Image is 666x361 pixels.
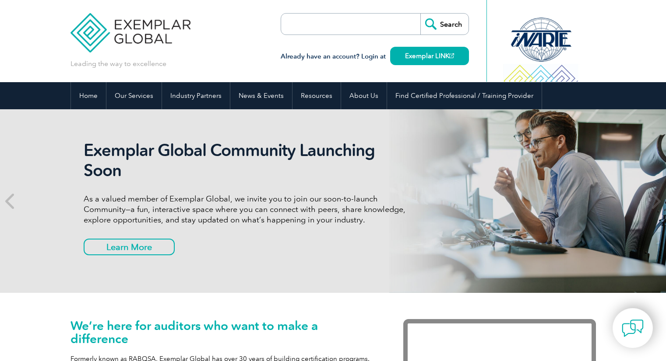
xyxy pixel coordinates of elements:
a: Our Services [106,82,162,109]
img: contact-chat.png [622,317,644,339]
a: Industry Partners [162,82,230,109]
h3: Already have an account? Login at [281,51,469,62]
a: News & Events [230,82,292,109]
a: Home [71,82,106,109]
h2: Exemplar Global Community Launching Soon [84,140,412,180]
h1: We’re here for auditors who want to make a difference [70,319,377,345]
a: Resources [292,82,341,109]
p: Leading the way to excellence [70,59,166,69]
img: open_square.png [449,53,454,58]
a: Exemplar LINK [390,47,469,65]
a: About Us [341,82,387,109]
a: Learn More [84,239,175,255]
a: Find Certified Professional / Training Provider [387,82,542,109]
input: Search [420,14,469,35]
p: As a valued member of Exemplar Global, we invite you to join our soon-to-launch Community—a fun, ... [84,194,412,225]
